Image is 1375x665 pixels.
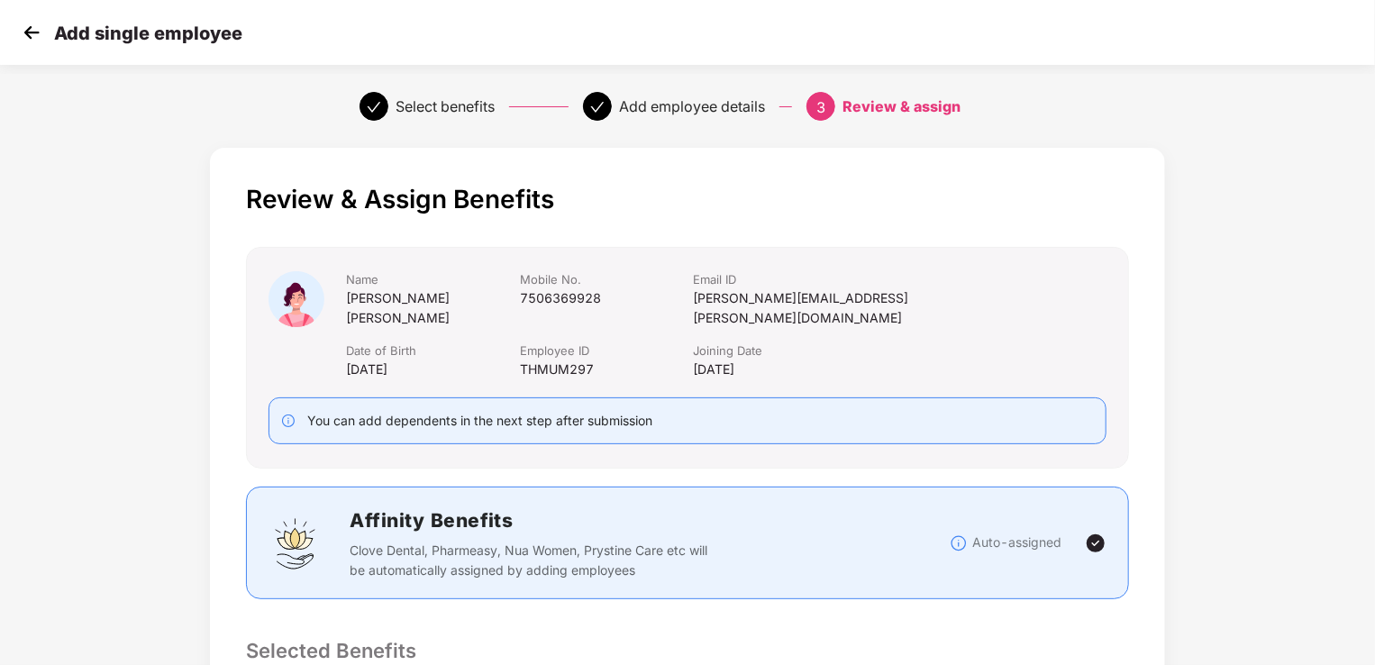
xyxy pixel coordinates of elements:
[520,342,694,360] div: Employee ID
[816,98,825,116] span: 3
[346,271,520,288] div: Name
[972,533,1061,552] p: Auto-assigned
[54,23,242,44] p: Add single employee
[520,288,694,308] div: 7506369928
[520,360,694,379] div: THMUM297
[18,19,45,46] img: svg+xml;base64,PHN2ZyB4bWxucz0iaHR0cDovL3d3dy53My5vcmcvMjAwMC9zdmciIHdpZHRoPSIzMCIgaGVpZ2h0PSIzMC...
[520,271,694,288] div: Mobile No.
[346,342,520,360] div: Date of Birth
[346,360,520,379] div: [DATE]
[396,92,495,121] div: Select benefits
[346,288,520,328] div: [PERSON_NAME] [PERSON_NAME]
[694,342,925,360] div: Joining Date
[282,414,295,427] span: info-circle
[367,100,381,114] span: check
[269,271,324,327] img: icon
[269,516,323,570] img: svg+xml;base64,PHN2ZyBpZD0iQWZmaW5pdHlfQmVuZWZpdHMiIGRhdGEtbmFtZT0iQWZmaW5pdHkgQmVuZWZpdHMiIHhtbG...
[590,100,605,114] span: check
[1085,533,1106,554] img: svg+xml;base64,PHN2ZyBpZD0iVGljay0yNHgyNCIgeG1sbnM9Imh0dHA6Ly93d3cudzMub3JnLzIwMDAvc3ZnIiB3aWR0aD...
[950,534,968,552] img: svg+xml;base64,PHN2ZyBpZD0iSW5mb18tXzMyeDMyIiBkYXRhLW5hbWU9IkluZm8gLSAzMngzMiIgeG1sbnM9Imh0dHA6Ly...
[350,541,709,580] p: Clove Dental, Pharmeasy, Nua Women, Prystine Care etc will be automatically assigned by adding em...
[694,360,925,379] div: [DATE]
[350,506,950,535] h2: Affinity Benefits
[842,92,961,121] div: Review & assign
[307,413,652,428] span: You can add dependents in the next step after submission
[246,184,1129,214] p: Review & Assign Benefits
[619,92,765,121] div: Add employee details
[694,288,925,328] div: [PERSON_NAME][EMAIL_ADDRESS][PERSON_NAME][DOMAIN_NAME]
[694,271,925,288] div: Email ID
